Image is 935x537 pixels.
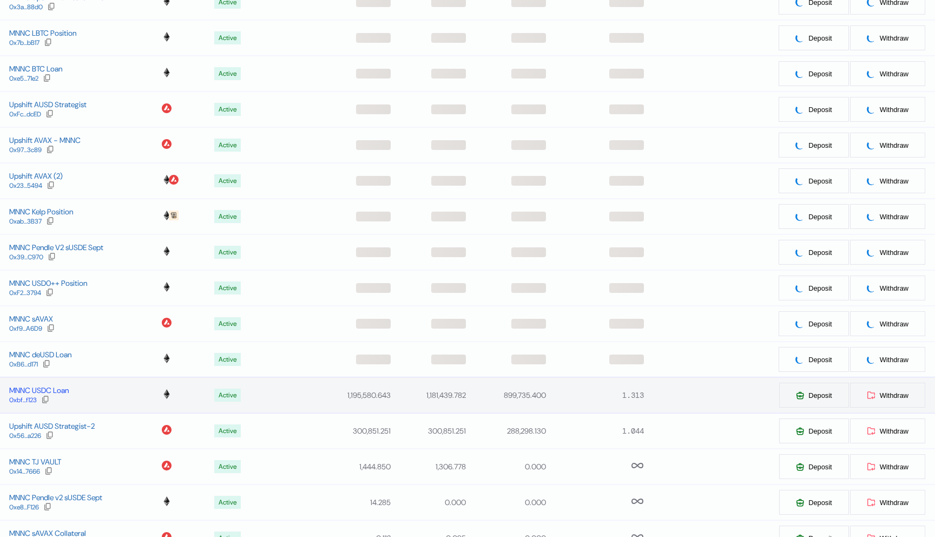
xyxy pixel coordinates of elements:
img: chain logo [169,211,179,220]
div: Upshift AUSD Strategist-2 [9,421,95,431]
img: pending [795,319,805,329]
button: pendingWithdraw [850,346,926,372]
span: Deposit [808,248,832,257]
span: Deposit [808,213,832,221]
div: 0xe8...F126 [9,503,39,511]
td: 1,444.850 [269,449,391,484]
span: Deposit [808,320,832,328]
div: MNNC deUSD Loan [9,350,71,359]
div: MNNC Pendle V2 sUSDE Sept [9,243,103,252]
span: Deposit [808,356,832,364]
div: Active [219,141,236,149]
button: pendingDeposit [778,239,849,265]
button: pendingDeposit [778,132,849,158]
div: 0x14...7666 [9,468,40,475]
span: Deposit [808,106,832,114]
td: 14.285 [269,484,391,520]
td: 288,298.130 [466,413,546,449]
td: 1,181,439.782 [391,377,466,413]
img: chain logo [162,282,172,292]
button: pendingWithdraw [850,25,926,51]
img: pending [795,33,805,43]
div: 0x97...3c89 [9,146,42,154]
div: Active [219,463,236,470]
div: Active [219,34,236,42]
img: chain logo [162,68,172,77]
img: pending [866,140,876,150]
button: pendingWithdraw [850,204,926,230]
td: 0.000 [466,449,546,484]
span: Deposit [808,141,832,149]
span: Withdraw [880,177,908,185]
span: Withdraw [880,106,908,114]
td: 1,195,580.643 [269,377,391,413]
div: MNNC TJ VAULT [9,457,61,467]
img: pending [866,176,876,186]
div: Active [219,284,236,292]
div: 0xf9...A6D9 [9,325,42,332]
div: 0xFc...dcED [9,110,41,118]
button: Deposit [779,418,849,444]
div: 0xbf...f123 [9,396,37,404]
span: Withdraw [880,70,908,78]
button: pendingWithdraw [850,311,926,337]
img: chain logo [162,139,172,149]
span: Deposit [808,391,832,400]
img: chain logo [162,246,172,256]
img: chain logo [162,32,172,42]
div: Active [219,499,236,506]
div: 0xe5...71e2 [9,75,38,82]
img: pending [795,283,805,293]
img: chain logo [162,318,172,328]
button: pendingDeposit [778,204,849,230]
div: MNNC LBTC Position [9,28,76,38]
img: pending [795,212,805,221]
button: pendingDeposit [778,96,849,122]
div: 0x56...a226 [9,432,41,440]
div: Active [219,213,236,220]
td: 0.000 [391,484,466,520]
button: pendingWithdraw [850,168,926,194]
button: Withdraw [850,454,926,480]
img: pending [866,355,876,364]
span: Deposit [808,284,832,292]
button: pendingWithdraw [850,275,926,301]
button: pendingDeposit [778,346,849,372]
img: chain logo [162,425,172,435]
button: Withdraw [850,418,926,444]
div: Upshift AUSD Strategist [9,100,87,109]
div: Active [219,391,236,399]
button: pendingDeposit [778,61,849,87]
span: Deposit [808,177,832,185]
img: pending [866,69,876,78]
span: Withdraw [880,356,908,364]
span: Withdraw [880,427,908,435]
img: pending [795,176,805,186]
div: Active [219,356,236,363]
div: Active [219,106,236,113]
span: Withdraw [880,213,908,221]
td: 899,735.400 [466,377,546,413]
img: chain logo [162,353,172,363]
img: pending [866,319,876,329]
span: Withdraw [880,499,908,507]
button: Deposit [779,454,849,480]
span: Withdraw [880,463,908,471]
img: chain logo [162,389,172,399]
td: 300,851.251 [391,413,466,449]
img: pending [795,355,805,364]
img: pending [866,33,876,43]
div: Active [219,248,236,256]
button: Withdraw [850,489,926,515]
div: 0xab...3B37 [9,218,42,225]
div: MNNC USD0++ Position [9,278,87,288]
td: 0.000 [466,484,546,520]
div: 0x7b...bB17 [9,39,39,47]
span: Withdraw [880,391,908,400]
td: 1,306.778 [391,449,466,484]
span: Deposit [808,427,832,435]
img: pending [795,69,805,78]
td: 300,851.251 [269,413,391,449]
div: MNNC BTC Loan [9,64,62,74]
button: pendingDeposit [778,25,849,51]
